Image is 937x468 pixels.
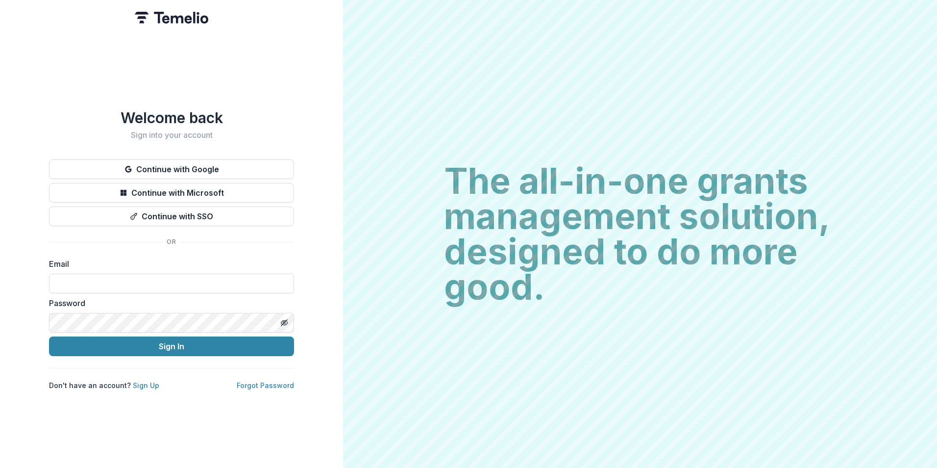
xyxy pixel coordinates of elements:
a: Forgot Password [237,381,294,390]
button: Sign In [49,337,294,356]
button: Continue with Google [49,159,294,179]
h1: Welcome back [49,109,294,127]
button: Continue with SSO [49,207,294,226]
button: Toggle password visibility [276,315,292,331]
button: Continue with Microsoft [49,183,294,203]
a: Sign Up [133,381,159,390]
h2: Sign into your account [49,130,294,140]
label: Email [49,258,288,270]
img: Temelio [135,12,208,24]
label: Password [49,297,288,309]
p: Don't have an account? [49,380,159,390]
